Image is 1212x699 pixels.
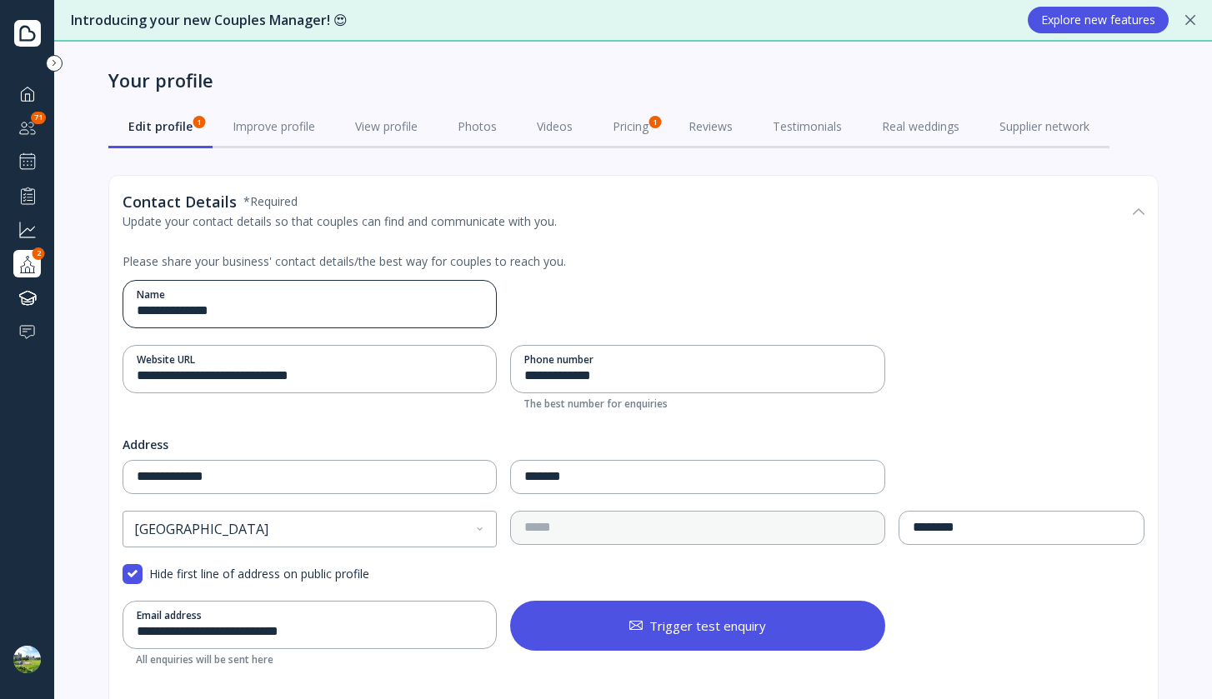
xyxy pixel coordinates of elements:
a: Photos [438,105,517,148]
a: Edit profile1 [108,105,213,148]
a: Real weddings [862,105,979,148]
div: Update your contact details so that couples can find and communicate with you. [123,213,557,230]
div: Couples manager [13,114,41,142]
button: Explore new features [1028,7,1169,33]
button: Trigger test enquiry [510,601,885,651]
a: Couples manager71 [13,114,41,142]
a: Dashboard [13,80,41,107]
p: The best number for enquiries [510,393,885,411]
a: Performance [13,182,41,209]
div: 1 [649,116,661,128]
div: Introducing your new Couples Manager! 😍 [71,11,1011,30]
a: Showrounds Scheduler [13,148,41,175]
p: All enquiries will be sent here [123,649,498,667]
div: Widżet czatu [1129,619,1212,699]
div: Real weddings [882,118,959,135]
div: Please share your business' contact details/the best way for couples to reach you. [123,253,706,270]
div: 71 [31,112,46,124]
a: Help & support [13,318,41,346]
div: 2 [33,247,45,260]
div: Pricing [613,118,649,135]
div: 1 [193,116,205,128]
div: Address [123,437,168,453]
a: Supplier network [979,105,1109,148]
div: Improve profile [233,118,315,135]
div: Trigger test enquiry [629,619,766,632]
div: Reviews [689,118,733,135]
a: Your profile2 [13,250,41,277]
div: Phone number [524,352,871,367]
a: Testimonials [753,105,862,148]
div: Your profile [13,250,41,277]
div: Email address [137,608,483,622]
label: Hide first line of address on public profile [143,564,1144,584]
a: Reviews [669,105,753,148]
a: View profile [335,105,438,148]
iframe: Chat Widget [1129,619,1212,699]
a: Videos [517,105,593,148]
div: Testimonials [773,118,842,135]
a: Grow your business [13,216,41,243]
a: Improve profile [213,105,335,148]
a: Knowledge hub [13,284,41,312]
div: Your profile [108,68,213,92]
div: Supplier network [999,118,1089,135]
div: Contact Details [123,193,237,210]
div: Edit profile [128,118,193,135]
div: Videos [537,118,573,135]
a: Pricing1 [593,105,669,148]
div: Website URL [137,352,483,367]
div: Name [137,287,483,302]
div: View profile [355,118,418,135]
div: * Required [243,193,298,210]
div: Photos [458,118,497,135]
div: Explore new features [1041,13,1155,27]
span: [GEOGRAPHIC_DATA] [134,521,268,537]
